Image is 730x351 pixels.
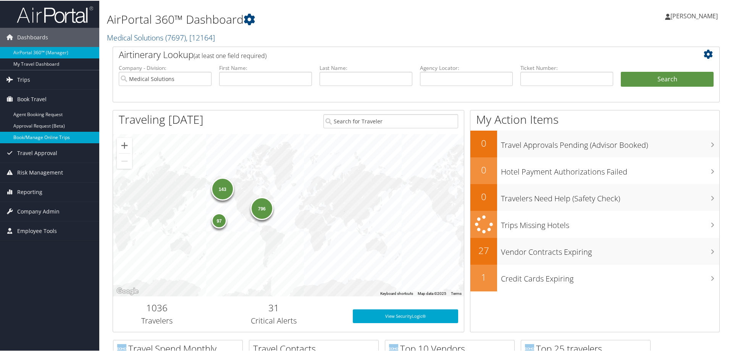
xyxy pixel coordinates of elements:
[501,135,719,150] h3: Travel Approvals Pending (Advisor Booked)
[211,177,234,200] div: 143
[501,269,719,283] h3: Credit Cards Expiring
[115,286,140,296] a: Open this area in Google Maps (opens a new window)
[470,183,719,210] a: 0Travelers Need Help (Safety Check)
[323,113,458,128] input: Search for Traveler
[165,32,186,42] span: ( 7697 )
[119,47,663,60] h2: Airtinerary Lookup
[451,291,462,295] a: Terms (opens in new tab)
[420,63,513,71] label: Agency Locator:
[207,301,341,314] h2: 31
[17,89,47,108] span: Book Travel
[501,189,719,203] h3: Travelers Need Help (Safety Check)
[207,315,341,325] h3: Critical Alerts
[119,301,195,314] h2: 1036
[470,163,497,176] h2: 0
[501,215,719,230] h3: Trips Missing Hotels
[117,153,132,168] button: Zoom out
[470,111,719,127] h1: My Action Items
[117,137,132,152] button: Zoom in
[380,290,413,296] button: Keyboard shortcuts
[470,130,719,157] a: 0Travel Approvals Pending (Advisor Booked)
[119,111,203,127] h1: Traveling [DATE]
[17,27,48,46] span: Dashboards
[17,201,60,220] span: Company Admin
[470,270,497,283] h2: 1
[470,157,719,183] a: 0Hotel Payment Authorizations Failed
[470,189,497,202] h2: 0
[670,11,718,19] span: [PERSON_NAME]
[320,63,412,71] label: Last Name:
[470,237,719,264] a: 27Vendor Contracts Expiring
[470,264,719,291] a: 1Credit Cards Expiring
[107,32,215,42] a: Medical Solutions
[470,210,719,237] a: Trips Missing Hotels
[665,4,725,27] a: [PERSON_NAME]
[520,63,613,71] label: Ticket Number:
[470,243,497,256] h2: 27
[470,136,497,149] h2: 0
[621,71,714,86] button: Search
[17,162,63,181] span: Risk Management
[219,63,312,71] label: First Name:
[418,291,446,295] span: Map data ©2025
[17,221,57,240] span: Employee Tools
[250,196,273,219] div: 796
[353,309,458,322] a: View SecurityLogic®
[501,242,719,257] h3: Vendor Contracts Expiring
[501,162,719,176] h3: Hotel Payment Authorizations Failed
[17,182,42,201] span: Reporting
[17,70,30,89] span: Trips
[107,11,519,27] h1: AirPortal 360™ Dashboard
[17,5,93,23] img: airportal-logo.png
[17,143,57,162] span: Travel Approval
[212,212,227,227] div: 97
[115,286,140,296] img: Google
[186,32,215,42] span: , [ 12164 ]
[194,51,266,59] span: (at least one field required)
[119,63,212,71] label: Company - Division:
[119,315,195,325] h3: Travelers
